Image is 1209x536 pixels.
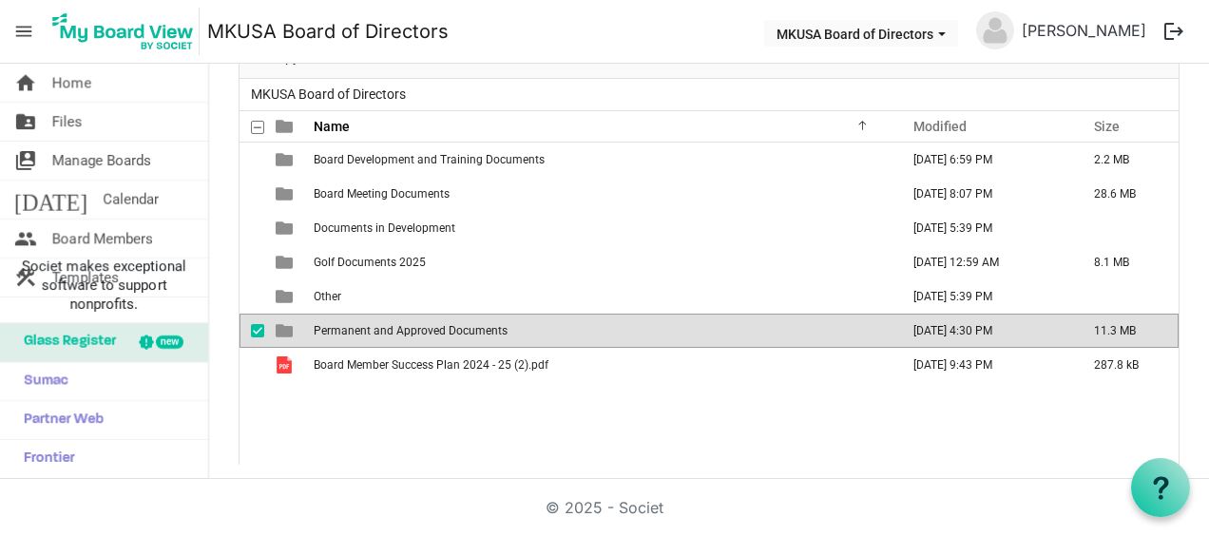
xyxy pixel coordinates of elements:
td: Other is template cell column header Name [308,279,893,314]
span: Other [314,290,341,303]
span: Board Member Success Plan 2024 - 25 (2).pdf [314,358,548,372]
td: is template cell column header type [264,143,308,177]
span: Partner Web [14,401,104,439]
div: new [156,335,183,349]
span: Modified [913,119,967,134]
td: is template cell column header type [264,348,308,382]
span: Home [52,64,91,102]
td: Documents in Development is template cell column header Name [308,211,893,245]
a: MKUSA Board of Directors [207,12,449,50]
a: © 2025 - Societ [546,498,663,517]
span: people [14,220,37,258]
td: is template cell column header type [264,279,308,314]
span: Permanent and Approved Documents [314,324,508,337]
td: 28.6 MB is template cell column header Size [1074,177,1179,211]
span: menu [6,13,42,49]
td: Board Member Success Plan 2024 - 25 (2).pdf is template cell column header Name [308,348,893,382]
img: My Board View Logo [47,8,200,55]
td: is template cell column header type [264,245,308,279]
a: [PERSON_NAME] [1014,11,1154,49]
span: Sumac [14,362,68,400]
span: [DATE] [14,181,87,219]
span: MKUSA Board of Directors [247,83,410,106]
button: MKUSA Board of Directors dropdownbutton [764,20,958,47]
span: Size [1094,119,1120,134]
td: 8.1 MB is template cell column header Size [1074,245,1179,279]
span: home [14,64,37,102]
td: checkbox [240,177,264,211]
td: July 16, 2025 8:07 PM column header Modified [893,177,1074,211]
td: 287.8 kB is template cell column header Size [1074,348,1179,382]
td: 11.3 MB is template cell column header Size [1074,314,1179,348]
td: checkbox [240,143,264,177]
td: checkbox [240,245,264,279]
img: no-profile-picture.svg [976,11,1014,49]
a: My Board View Logo [47,8,207,55]
span: switch_account [14,142,37,180]
td: January 07, 2025 6:59 PM column header Modified [893,143,1074,177]
td: July 03, 2025 4:30 PM column header Modified [893,314,1074,348]
td: checkbox [240,348,264,382]
button: logout [1154,11,1194,51]
td: checkbox [240,279,264,314]
td: Board Development and Training Documents is template cell column header Name [308,143,893,177]
td: 2.2 MB is template cell column header Size [1074,143,1179,177]
td: Permanent and Approved Documents is template cell column header Name [308,314,893,348]
span: Board Development and Training Documents [314,153,545,166]
span: Calendar [103,181,159,219]
td: is template cell column header Size [1074,279,1179,314]
td: is template cell column header type [264,177,308,211]
span: Board Meeting Documents [314,187,450,201]
td: March 19, 2025 12:59 AM column header Modified [893,245,1074,279]
span: Documents in Development [314,221,455,235]
span: Golf Documents 2025 [314,256,426,269]
td: checkbox [240,314,264,348]
td: November 26, 2024 5:39 PM column header Modified [893,279,1074,314]
span: folder_shared [14,103,37,141]
span: Frontier [14,440,75,478]
td: March 18, 2025 9:43 PM column header Modified [893,348,1074,382]
td: Golf Documents 2025 is template cell column header Name [308,245,893,279]
span: Board Members [52,220,153,258]
td: is template cell column header type [264,314,308,348]
td: checkbox [240,211,264,245]
td: November 26, 2024 5:39 PM column header Modified [893,211,1074,245]
span: Name [314,119,350,134]
span: Glass Register [14,323,116,361]
td: Board Meeting Documents is template cell column header Name [308,177,893,211]
td: is template cell column header type [264,211,308,245]
span: Manage Boards [52,142,151,180]
span: Societ makes exceptional software to support nonprofits. [9,257,200,314]
td: is template cell column header Size [1074,211,1179,245]
span: Files [52,103,83,141]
